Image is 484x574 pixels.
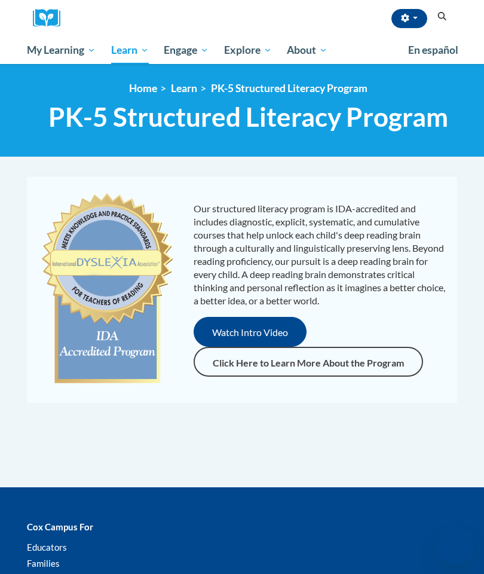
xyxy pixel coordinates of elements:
button: Account Settings [391,9,427,28]
span: PK-5 Structured Literacy Program [48,101,448,133]
p: Our structured literacy program is IDA-accredited and includes diagnostic, explicit, systematic, ... [194,202,445,307]
span: Explore [224,43,272,57]
a: Explore [216,36,280,64]
a: My Learning [19,36,103,64]
img: Logo brand [33,9,69,28]
a: Learn [103,36,157,64]
a: Click Here to Learn More About the Program [194,347,423,377]
span: About [287,43,327,57]
div: Main menu [18,36,466,64]
a: About [280,36,336,64]
b: Cox Campus For [27,521,93,532]
a: Engage [156,36,216,64]
a: Families [27,558,60,569]
a: PK-5 Structured Literacy Program [211,82,367,94]
a: Educators [27,542,67,552]
a: Home [129,82,157,94]
button: Watch Intro Video [194,317,307,347]
span: Learn [111,43,149,57]
a: Learn [171,82,197,94]
a: Cox Campus [33,9,69,28]
button: Search [433,10,451,24]
img: c477cda6-e343-453b-bfce-d6f9e9818e1c.png [39,188,176,391]
iframe: Button to launch messaging window [436,526,474,564]
span: My Learning [27,43,96,57]
span: Engage [164,43,209,57]
span: En español [408,44,458,56]
a: En español [400,38,466,63]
